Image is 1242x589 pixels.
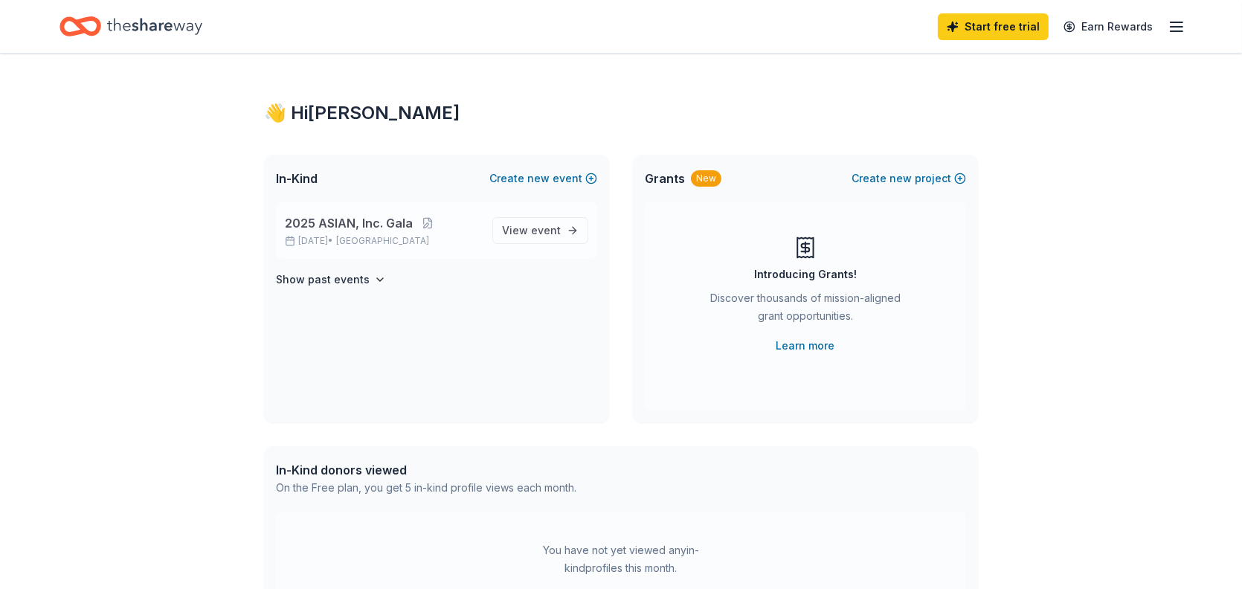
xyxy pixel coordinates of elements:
[276,271,370,289] h4: Show past events
[776,337,835,355] a: Learn more
[531,224,561,236] span: event
[489,170,597,187] button: Createnewevent
[276,170,318,187] span: In-Kind
[938,13,1049,40] a: Start free trial
[276,461,576,479] div: In-Kind donors viewed
[492,217,588,244] a: View event
[276,271,386,289] button: Show past events
[264,101,978,125] div: 👋 Hi [PERSON_NAME]
[645,170,685,187] span: Grants
[527,170,550,187] span: new
[59,9,202,44] a: Home
[852,170,966,187] button: Createnewproject
[285,214,413,232] span: 2025 ASIAN, Inc. Gala
[528,541,714,577] div: You have not yet viewed any in-kind profiles this month.
[336,235,429,247] span: [GEOGRAPHIC_DATA]
[691,170,721,187] div: New
[502,222,561,239] span: View
[285,235,480,247] p: [DATE] •
[704,289,907,331] div: Discover thousands of mission-aligned grant opportunities.
[276,479,576,497] div: On the Free plan, you get 5 in-kind profile views each month.
[1055,13,1162,40] a: Earn Rewards
[754,265,857,283] div: Introducing Grants!
[889,170,912,187] span: new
